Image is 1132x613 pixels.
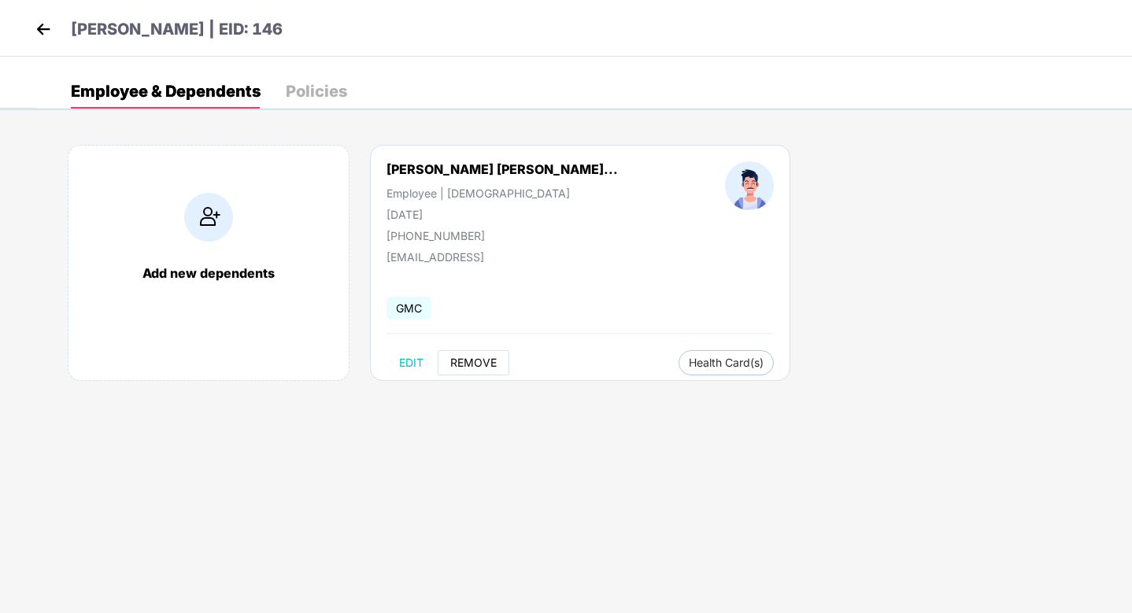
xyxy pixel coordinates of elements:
[387,250,544,264] div: [EMAIL_ADDRESS]
[71,83,261,99] div: Employee & Dependents
[387,229,618,242] div: [PHONE_NUMBER]
[286,83,347,99] div: Policies
[184,193,233,242] img: addIcon
[450,356,497,369] span: REMOVE
[387,161,618,177] div: [PERSON_NAME] [PERSON_NAME]...
[387,208,618,221] div: [DATE]
[725,161,774,210] img: profileImage
[387,350,436,375] button: EDIT
[84,265,333,281] div: Add new dependents
[679,350,774,375] button: Health Card(s)
[387,297,431,319] span: GMC
[399,356,424,369] span: EDIT
[438,350,509,375] button: REMOVE
[31,17,55,41] img: back
[71,17,283,42] p: [PERSON_NAME] | EID: 146
[387,186,618,200] div: Employee | [DEMOGRAPHIC_DATA]
[689,359,764,367] span: Health Card(s)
